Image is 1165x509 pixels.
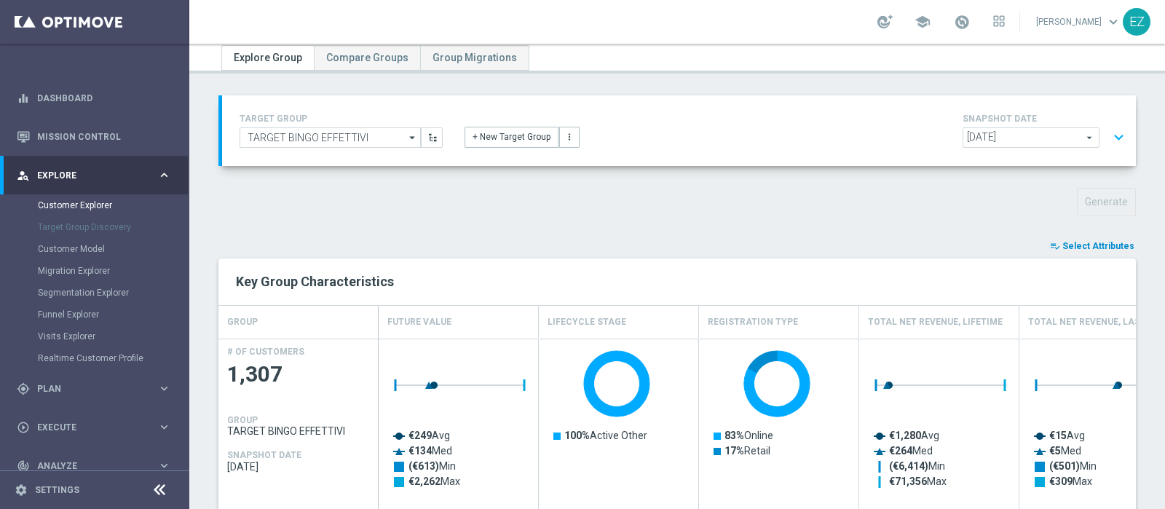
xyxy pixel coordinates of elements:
[15,484,28,497] i: settings
[889,430,939,441] text: Avg
[37,423,157,432] span: Execute
[16,92,172,104] button: equalizer Dashboard
[38,260,188,282] div: Migration Explorer
[408,445,433,457] tspan: €134
[38,352,151,364] a: Realtime Customer Profile
[548,309,626,335] h4: Lifecycle Stage
[227,347,304,357] h4: # OF CUSTOMERS
[889,460,928,473] tspan: (€6,414)
[1048,238,1136,254] button: playlist_add_check Select Attributes
[963,114,1130,124] h4: SNAPSHOT DATE
[564,430,590,441] tspan: 100%
[240,114,443,124] h4: TARGET GROUP
[236,273,1118,291] h2: Key Group Characteristics
[16,383,172,395] button: gps_fixed Plan keyboard_arrow_right
[234,52,302,63] span: Explore Group
[227,461,370,473] span: 2025-09-20
[240,110,1118,151] div: TARGET GROUP arrow_drop_down + New Target Group more_vert SNAPSHOT DATE arrow_drop_down expand_more
[221,45,529,71] ul: Tabs
[408,445,452,457] text: Med
[157,168,171,182] i: keyboard_arrow_right
[17,169,157,182] div: Explore
[17,382,157,395] div: Plan
[1050,241,1060,251] i: playlist_add_check
[38,243,151,255] a: Customer Model
[1108,124,1129,151] button: expand_more
[387,309,451,335] h4: Future Value
[408,430,432,441] tspan: €249
[16,422,172,433] button: play_circle_outline Execute keyboard_arrow_right
[1049,445,1061,457] tspan: €5
[157,382,171,395] i: keyboard_arrow_right
[915,14,931,30] span: school
[38,304,188,325] div: Funnel Explorer
[408,476,441,487] tspan: €2,262
[17,421,157,434] div: Execute
[1062,241,1134,251] span: Select Attributes
[38,287,151,299] a: Segmentation Explorer
[1035,11,1123,33] a: [PERSON_NAME]keyboard_arrow_down
[38,309,151,320] a: Funnel Explorer
[1049,476,1092,487] text: Max
[157,459,171,473] i: keyboard_arrow_right
[408,476,460,487] text: Max
[17,382,30,395] i: gps_fixed
[1049,445,1081,457] text: Med
[17,117,171,156] div: Mission Control
[38,194,188,216] div: Customer Explorer
[38,200,151,211] a: Customer Explorer
[17,92,30,105] i: equalizer
[724,430,744,441] tspan: 83%
[37,462,157,470] span: Analyze
[1123,8,1150,36] div: EZ
[38,265,151,277] a: Migration Explorer
[889,445,913,457] tspan: €264
[38,331,151,342] a: Visits Explorer
[889,445,933,457] text: Med
[38,216,188,238] div: Target Group Discovery
[868,309,1003,335] h4: Total Net Revenue, Lifetime
[17,459,157,473] div: Analyze
[227,360,370,389] span: 1,307
[408,430,450,441] text: Avg
[1049,430,1085,441] text: Avg
[17,421,30,434] i: play_circle_outline
[889,430,921,441] tspan: €1,280
[1049,460,1080,473] tspan: (€501)
[465,127,558,147] button: + New Target Group
[227,425,370,437] span: TARGET BINGO EFFETTIVI
[408,460,439,473] tspan: (€613)
[38,347,188,369] div: Realtime Customer Profile
[16,131,172,143] button: Mission Control
[38,238,188,260] div: Customer Model
[227,450,301,460] h4: SNAPSHOT DATE
[17,79,171,117] div: Dashboard
[16,460,172,472] button: track_changes Analyze keyboard_arrow_right
[1049,460,1097,473] text: Min
[1049,476,1073,487] tspan: €309
[724,445,770,457] text: Retail
[38,282,188,304] div: Segmentation Explorer
[408,460,456,473] text: Min
[564,132,574,142] i: more_vert
[724,445,744,457] tspan: 17%
[708,309,798,335] h4: Registration Type
[17,459,30,473] i: track_changes
[724,430,773,441] text: Online
[17,169,30,182] i: person_search
[889,460,945,473] text: Min
[889,476,927,487] tspan: €71,356
[406,128,420,147] i: arrow_drop_down
[38,325,188,347] div: Visits Explorer
[227,309,258,335] h4: GROUP
[1105,14,1121,30] span: keyboard_arrow_down
[1077,188,1136,216] button: Generate
[16,170,172,181] button: person_search Explore keyboard_arrow_right
[559,127,580,147] button: more_vert
[326,52,408,63] span: Compare Groups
